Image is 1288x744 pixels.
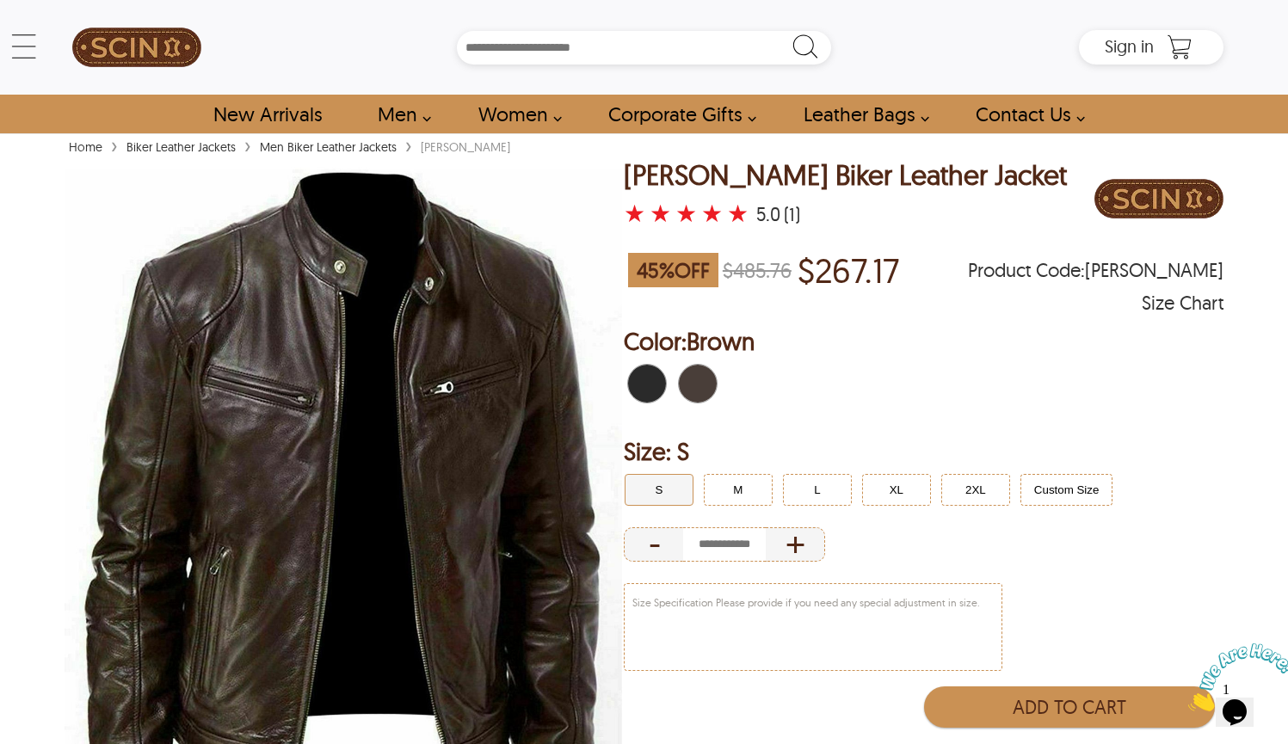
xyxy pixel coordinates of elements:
a: Shop Leather Corporate Gifts [589,95,766,133]
div: Size Chart [1142,294,1223,311]
img: Brand Logo PDP Image [1094,160,1223,237]
a: contact-us [956,95,1094,133]
strike: $485.76 [723,257,792,283]
label: 1 rating [624,205,645,222]
a: Roy Sheepskin Biker Leather Jacket with a 5 Star Rating and 1 Product Review } [624,202,753,226]
div: Brown [675,360,721,407]
span: 1 [7,7,14,22]
a: Shop Leather Bags [784,95,939,133]
button: Click to select Custom Size [1020,474,1113,506]
a: Shopping Cart [1162,34,1197,60]
button: Click to select 2XL [941,474,1010,506]
h1: Roy Sheepskin Biker Leather Jacket [624,160,1067,190]
h2: Selected Color: by Brown [624,324,1223,359]
span: 45 % OFF [628,253,718,287]
label: 5 rating [727,205,749,222]
a: SCIN [65,9,209,86]
div: 5.0 [756,206,780,223]
div: (1) [784,206,800,223]
a: Biker Leather Jackets [122,139,240,155]
label: 2 rating [650,205,671,222]
div: Black [624,360,670,407]
div: Increase Quantity of Item [766,527,825,562]
span: Sign in [1105,35,1154,57]
div: [PERSON_NAME] Biker Leather Jacket [624,160,1067,190]
img: SCIN [72,9,201,86]
button: Click to select XL [862,474,931,506]
button: Add to Cart [924,686,1216,728]
label: 3 rating [675,205,697,222]
button: Click to select L [783,474,852,506]
button: Click to select M [704,474,773,506]
div: [PERSON_NAME] [416,138,515,156]
a: Shop New Arrivals [194,95,341,133]
div: Decrease Quantity of Item [624,527,683,562]
button: Click to select S [625,474,693,506]
a: Sign in [1105,41,1154,55]
p: Price of $267.17 [798,250,899,290]
img: Chat attention grabber [7,7,114,75]
a: Shop Women Leather Jackets [459,95,571,133]
span: › [111,130,118,160]
span: Product Code: ROY [968,261,1223,279]
span: › [244,130,251,160]
a: Men Biker Leather Jackets [256,139,401,155]
label: 4 rating [701,205,723,222]
iframe: chat widget [1181,636,1288,718]
a: Home [65,139,107,155]
span: › [405,130,412,160]
textarea: Size Specification Please provide if you need any special adjustment in size. [625,584,1001,670]
a: Brand Logo PDP Image [1094,160,1223,242]
h2: Selected Filter by Size: S [624,434,1223,469]
a: shop men's leather jackets [358,95,441,133]
span: Brown [687,326,755,356]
